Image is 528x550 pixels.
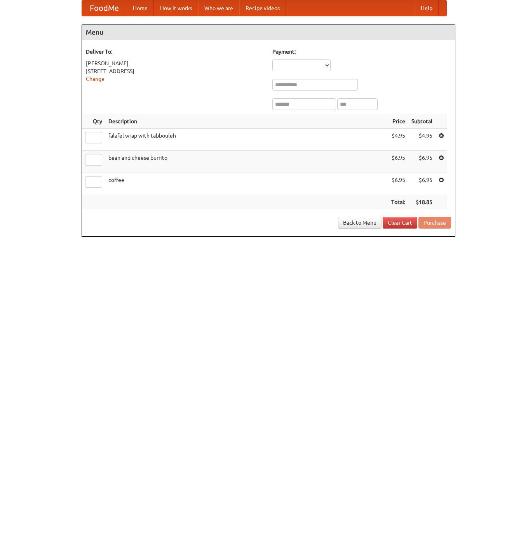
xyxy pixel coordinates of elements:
[415,0,439,16] a: Help
[198,0,239,16] a: Who we are
[127,0,154,16] a: Home
[338,217,382,229] a: Back to Menu
[86,67,265,75] div: [STREET_ADDRESS]
[86,48,265,56] h5: Deliver To:
[82,114,105,129] th: Qty
[86,76,105,82] a: Change
[388,129,408,151] td: $4.95
[105,114,388,129] th: Description
[388,195,408,210] th: Total:
[418,217,451,229] button: Purchase
[239,0,286,16] a: Recipe videos
[82,0,127,16] a: FoodMe
[408,114,436,129] th: Subtotal
[408,151,436,173] td: $6.95
[82,24,455,40] h4: Menu
[408,129,436,151] td: $4.95
[105,151,388,173] td: bean and cheese burrito
[388,114,408,129] th: Price
[105,129,388,151] td: falafel wrap with tabbouleh
[105,173,388,195] td: coffee
[408,195,436,210] th: $18.85
[408,173,436,195] td: $6.95
[383,217,417,229] a: Clear Cart
[154,0,198,16] a: How it works
[388,151,408,173] td: $6.95
[272,48,451,56] h5: Payment:
[86,59,265,67] div: [PERSON_NAME]
[388,173,408,195] td: $6.95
